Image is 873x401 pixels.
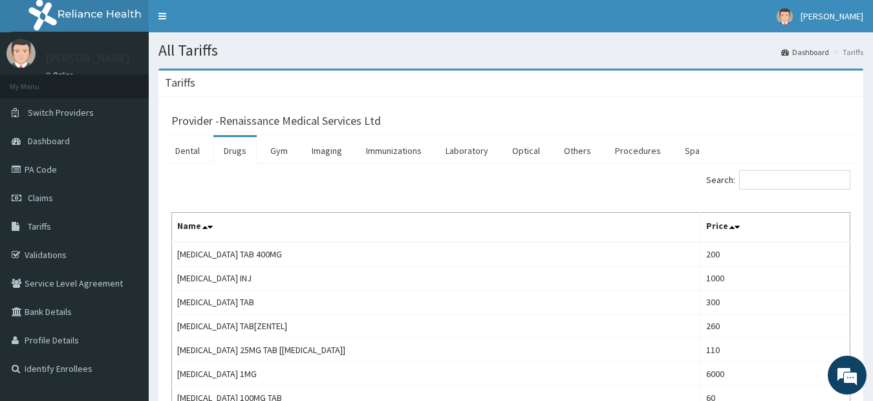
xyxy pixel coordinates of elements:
[502,137,550,164] a: Optical
[701,314,850,338] td: 260
[6,265,246,310] textarea: Type your message and hit 'Enter'
[45,52,130,64] p: [PERSON_NAME]
[165,137,210,164] a: Dental
[739,170,850,190] input: Search:
[45,70,76,80] a: Online
[172,242,701,266] td: [MEDICAL_DATA] TAB 400MG
[701,362,850,386] td: 6000
[435,137,499,164] a: Laboratory
[67,72,217,89] div: Chat with us now
[701,290,850,314] td: 300
[28,192,53,204] span: Claims
[75,119,178,250] span: We're online!
[165,77,195,89] h3: Tariffs
[172,266,701,290] td: [MEDICAL_DATA] INJ
[701,213,850,243] th: Price
[28,221,51,232] span: Tariffs
[212,6,243,38] div: Minimize live chat window
[172,290,701,314] td: [MEDICAL_DATA] TAB
[356,137,432,164] a: Immunizations
[701,242,850,266] td: 200
[830,47,863,58] li: Tariffs
[24,65,52,97] img: d_794563401_company_1708531726252_794563401
[301,137,352,164] a: Imaging
[171,115,381,127] h3: Provider - Renaissance Medical Services Ltd
[172,314,701,338] td: [MEDICAL_DATA] TAB[ZENTEL]
[213,137,257,164] a: Drugs
[172,213,701,243] th: Name
[781,47,829,58] a: Dashboard
[172,362,701,386] td: [MEDICAL_DATA] 1MG
[701,266,850,290] td: 1000
[172,338,701,362] td: [MEDICAL_DATA] 25MG TAB [[MEDICAL_DATA]]
[777,8,793,25] img: User Image
[158,42,863,59] h1: All Tariffs
[6,39,36,68] img: User Image
[674,137,710,164] a: Spa
[554,137,601,164] a: Others
[701,338,850,362] td: 110
[605,137,671,164] a: Procedures
[260,137,298,164] a: Gym
[801,10,863,22] span: [PERSON_NAME]
[706,170,850,190] label: Search:
[28,107,94,118] span: Switch Providers
[28,135,70,147] span: Dashboard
